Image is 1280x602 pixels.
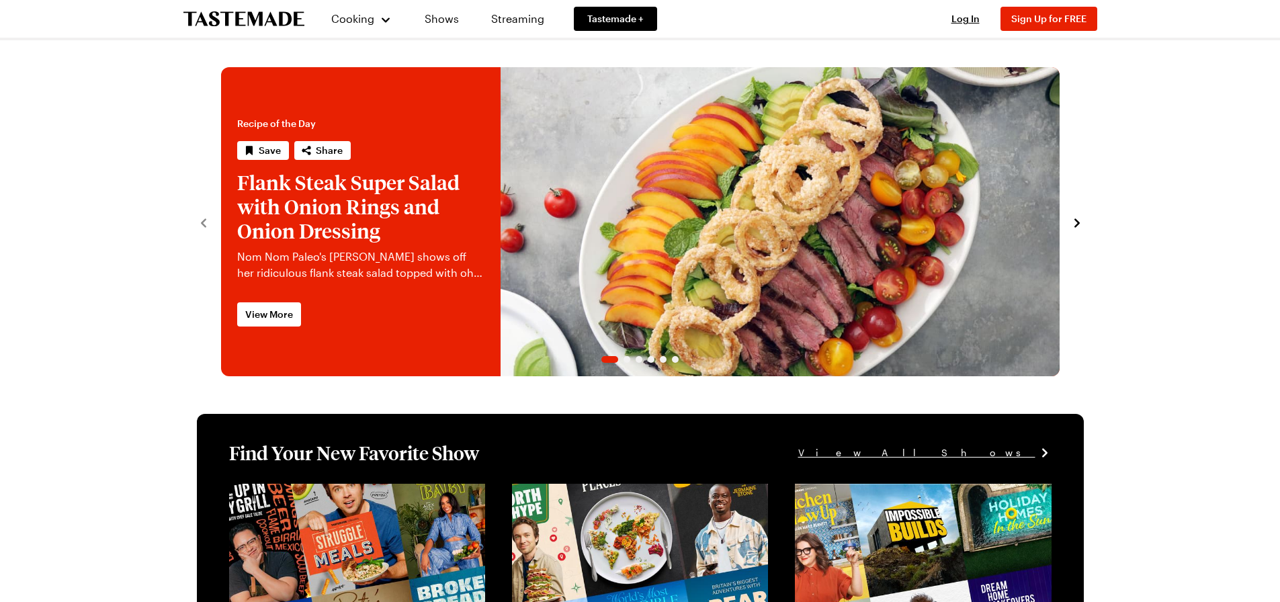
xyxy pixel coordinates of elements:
[1011,13,1086,24] span: Sign Up for FREE
[237,302,301,327] a: View More
[294,141,351,160] button: Share
[798,445,1035,460] span: View All Shows
[587,12,644,26] span: Tastemade +
[316,144,343,157] span: Share
[795,485,978,498] a: View full content for [object Object]
[1070,214,1084,230] button: navigate to next item
[331,3,392,35] button: Cooking
[939,12,992,26] button: Log In
[624,356,630,363] span: Go to slide 2
[601,356,618,363] span: Go to slide 1
[672,356,679,363] span: Go to slide 6
[183,11,304,27] a: To Tastemade Home Page
[229,441,479,465] h1: Find Your New Favorite Show
[512,485,695,498] a: View full content for [object Object]
[259,144,281,157] span: Save
[660,356,667,363] span: Go to slide 5
[245,308,293,321] span: View More
[221,67,1060,376] div: 1 / 6
[636,356,642,363] span: Go to slide 3
[574,7,657,31] a: Tastemade +
[648,356,654,363] span: Go to slide 4
[237,141,289,160] button: Save recipe
[1000,7,1097,31] button: Sign Up for FREE
[798,445,1052,460] a: View All Shows
[197,214,210,230] button: navigate to previous item
[951,13,980,24] span: Log In
[331,12,374,25] span: Cooking
[229,485,413,498] a: View full content for [object Object]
